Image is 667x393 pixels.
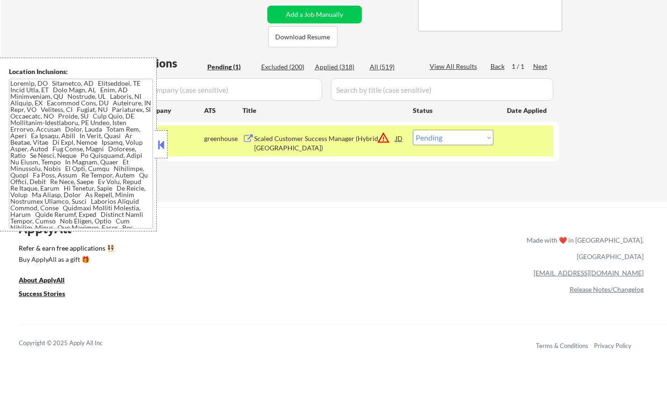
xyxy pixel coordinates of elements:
[111,78,322,101] input: Search by company (case sensitive)
[491,62,506,71] div: Back
[395,130,404,147] div: JD
[242,106,404,115] div: Title
[143,134,204,143] div: boomilp
[207,62,254,72] div: Pending (1)
[534,269,644,277] a: [EMAIL_ADDRESS][DOMAIN_NAME]
[19,255,112,267] a: Buy ApplyAll as a gift 🎁
[261,62,308,72] div: Excluded (200)
[19,276,65,284] u: About ApplyAll
[413,102,493,119] div: Status
[377,131,390,144] button: warning_amber
[570,285,644,293] a: Release Notes/Changelog
[143,106,204,115] div: Company
[19,275,78,287] a: About ApplyAll
[370,62,417,72] div: All (519)
[267,6,362,23] button: Add a Job Manually
[19,289,78,301] a: Success Stories
[507,106,548,115] div: Date Applied
[331,78,553,101] input: Search by title (case sensitive)
[19,221,82,237] div: ApplyAll
[19,245,331,255] a: Refer & earn free applications 👯‍♀️
[204,134,242,143] div: greenhouse
[512,62,533,71] div: 1 / 1
[19,289,65,297] u: Success Stories
[19,256,112,263] div: Buy ApplyAll as a gift 🎁
[594,342,631,349] a: Privacy Policy
[533,62,548,71] div: Next
[19,339,126,348] div: Copyright © 2025 Apply All Inc
[254,134,396,152] div: Scaled Customer Success Manager (Hybrid, [GEOGRAPHIC_DATA])
[523,232,644,265] div: Made with ❤️ in [GEOGRAPHIC_DATA], [GEOGRAPHIC_DATA]
[315,62,362,72] div: Applied (318)
[536,342,588,349] a: Terms & Conditions
[268,26,337,47] button: Download Resume
[430,62,480,71] div: View All Results
[204,106,242,115] div: ATS
[9,67,153,76] div: Location Inclusions:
